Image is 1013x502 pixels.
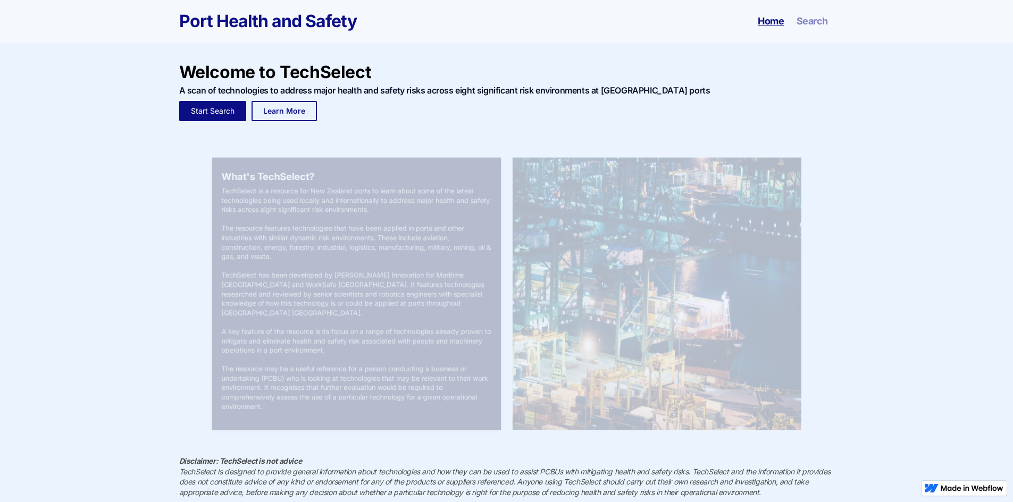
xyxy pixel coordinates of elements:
[512,157,801,430] img: Background
[221,172,491,181] h5: What's TechSelect?
[758,16,784,27] a: Home
[179,13,357,30] div: Port Health and Safety
[221,186,491,411] div: TechSelect is a resource for New Zealand ports to learn about some of the latest technologies bei...
[797,16,827,27] a: Search
[179,101,246,121] a: Start Search
[179,456,302,465] strong: Disclaimer: TechSelect is not advice ‍
[941,485,1003,491] img: Made in Webflow
[179,13,357,30] a: home
[252,101,317,121] a: Learn More
[179,62,372,82] strong: Welcome to TechSelect
[179,85,710,96] h3: A scan of technologies to address major health and safety risks across eight significant risk env...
